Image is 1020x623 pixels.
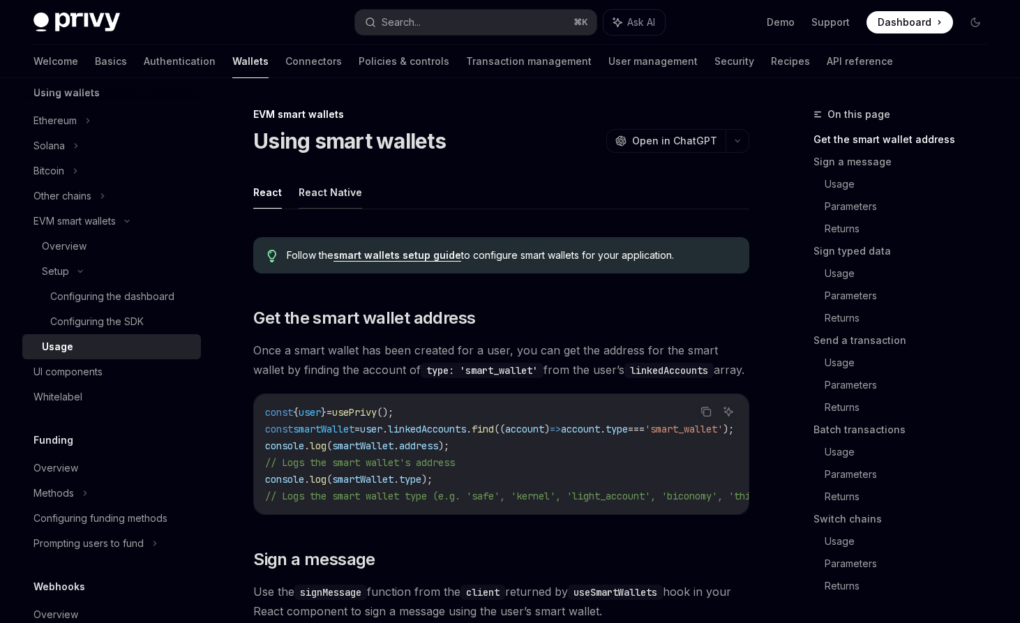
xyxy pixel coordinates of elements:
[624,363,714,378] code: linkedAccounts
[33,578,85,595] h5: Webhooks
[388,423,466,435] span: linkedAccounts
[813,240,998,262] a: Sign typed data
[505,423,544,435] span: account
[332,406,377,419] span: usePrivy
[327,473,332,486] span: (
[825,173,998,195] a: Usage
[627,15,655,29] span: Ask AI
[561,423,600,435] span: account
[299,406,321,419] span: user
[964,11,987,33] button: Toggle dark mode
[333,249,461,262] a: smart wallets setup guide
[304,473,310,486] span: .
[33,363,103,380] div: UI components
[355,10,597,35] button: Search...⌘K
[33,606,78,623] div: Overview
[253,582,749,621] span: Use the function from the returned by hook in your React component to sign a message using the us...
[382,14,421,31] div: Search...
[33,13,120,32] img: dark logo
[42,338,73,355] div: Usage
[22,456,201,481] a: Overview
[825,575,998,597] a: Returns
[310,440,327,452] span: log
[544,423,550,435] span: )
[22,284,201,309] a: Configuring the dashboard
[50,288,174,305] div: Configuring the dashboard
[33,188,91,204] div: Other chains
[33,432,73,449] h5: Funding
[253,128,446,153] h1: Using smart wallets
[360,423,382,435] span: user
[253,307,475,329] span: Get the smart wallet address
[714,45,754,78] a: Security
[294,585,367,600] code: signMessage
[421,363,543,378] code: type: 'smart_wallet'
[825,307,998,329] a: Returns
[608,45,698,78] a: User management
[632,134,717,148] span: Open in ChatGPT
[310,473,327,486] span: log
[645,423,723,435] span: 'smart_wallet'
[33,389,82,405] div: Whitelabel
[697,403,715,421] button: Copy the contents from the code block
[466,423,472,435] span: .
[494,423,505,435] span: ((
[825,396,998,419] a: Returns
[33,213,116,230] div: EVM smart wallets
[22,234,201,259] a: Overview
[460,585,505,600] code: client
[825,352,998,374] a: Usage
[293,406,299,419] span: {
[22,309,201,334] a: Configuring the SDK
[771,45,810,78] a: Recipes
[767,15,795,29] a: Demo
[719,403,737,421] button: Ask AI
[22,384,201,410] a: Whitelabel
[33,535,144,552] div: Prompting users to fund
[825,374,998,396] a: Parameters
[421,473,433,486] span: );
[332,473,393,486] span: smartWallet
[265,490,929,502] span: // Logs the smart wallet type (e.g. 'safe', 'kernel', 'light_account', 'biconomy', 'thirdweb', 'c...
[253,548,375,571] span: Sign a message
[825,441,998,463] a: Usage
[285,45,342,78] a: Connectors
[267,250,277,262] svg: Tip
[42,238,87,255] div: Overview
[573,17,588,28] span: ⌘ K
[603,10,665,35] button: Ask AI
[33,510,167,527] div: Configuring funding methods
[327,406,332,419] span: =
[813,128,998,151] a: Get the smart wallet address
[287,248,735,262] span: Follow the to configure smart wallets for your application.
[33,485,74,502] div: Methods
[33,112,77,129] div: Ethereum
[359,45,449,78] a: Policies & controls
[22,334,201,359] a: Usage
[265,440,304,452] span: console
[33,137,65,154] div: Solana
[33,45,78,78] a: Welcome
[825,553,998,575] a: Parameters
[304,440,310,452] span: .
[95,45,127,78] a: Basics
[393,440,399,452] span: .
[466,45,592,78] a: Transaction management
[253,107,749,121] div: EVM smart wallets
[232,45,269,78] a: Wallets
[472,423,494,435] span: find
[606,129,726,153] button: Open in ChatGPT
[399,473,421,486] span: type
[382,423,388,435] span: .
[827,106,890,123] span: On this page
[327,440,332,452] span: (
[265,456,455,469] span: // Logs the smart wallet's address
[867,11,953,33] a: Dashboard
[332,440,393,452] span: smartWallet
[825,218,998,240] a: Returns
[628,423,645,435] span: ===
[22,359,201,384] a: UI components
[813,508,998,530] a: Switch chains
[144,45,216,78] a: Authentication
[825,530,998,553] a: Usage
